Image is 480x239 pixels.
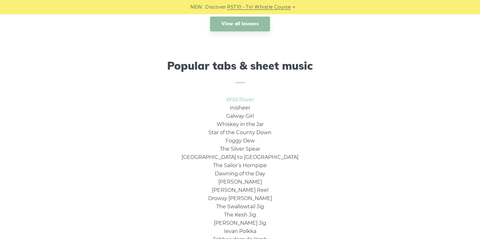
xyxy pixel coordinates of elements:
[208,195,272,201] a: Drowsy [PERSON_NAME]
[181,154,299,160] a: [GEOGRAPHIC_DATA] to [GEOGRAPHIC_DATA]
[212,187,268,193] a: [PERSON_NAME] Reel
[224,212,256,218] a: The Kesh Jig
[216,204,264,210] a: The Swallowtail Jig
[218,179,262,185] a: [PERSON_NAME]
[220,146,260,152] a: The Silver Spear
[208,129,272,135] a: Star of the County Down
[230,105,250,111] a: Inisheer
[210,16,270,31] a: View all lessons
[213,162,267,168] a: The Sailor’s Hornpipe
[217,121,264,127] a: Whiskey in the Jar
[190,3,203,11] span: NEW:
[61,60,419,83] h2: Popular tabs & sheet music
[227,3,291,11] a: PST10 - Tin Whistle Course
[214,220,266,226] a: [PERSON_NAME] Jig
[215,171,265,177] a: Dawning of the Day
[226,113,254,119] a: Galway Girl
[205,3,226,11] span: Discover
[224,228,256,234] a: Ievan Polkka
[226,138,255,144] a: Foggy Dew
[226,97,254,103] a: Wild Rover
